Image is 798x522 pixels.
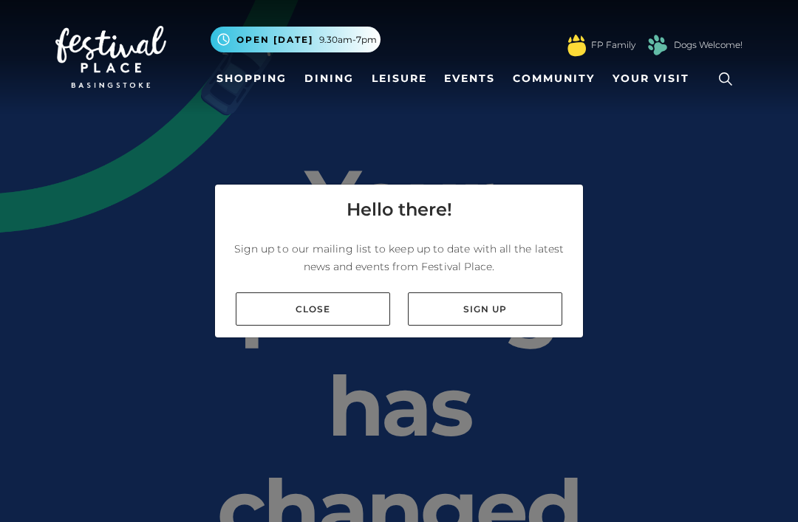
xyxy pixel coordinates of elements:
[507,65,601,92] a: Community
[55,26,166,88] img: Festival Place Logo
[299,65,360,92] a: Dining
[438,65,501,92] a: Events
[236,33,313,47] span: Open [DATE]
[674,38,743,52] a: Dogs Welcome!
[366,65,433,92] a: Leisure
[591,38,635,52] a: FP Family
[408,292,562,326] a: Sign up
[211,65,293,92] a: Shopping
[607,65,703,92] a: Your Visit
[319,33,377,47] span: 9.30am-7pm
[227,240,571,275] p: Sign up to our mailing list to keep up to date with all the latest news and events from Festival ...
[613,71,689,86] span: Your Visit
[211,27,381,52] button: Open [DATE] 9.30am-7pm
[236,292,390,326] a: Close
[347,196,452,223] h4: Hello there!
